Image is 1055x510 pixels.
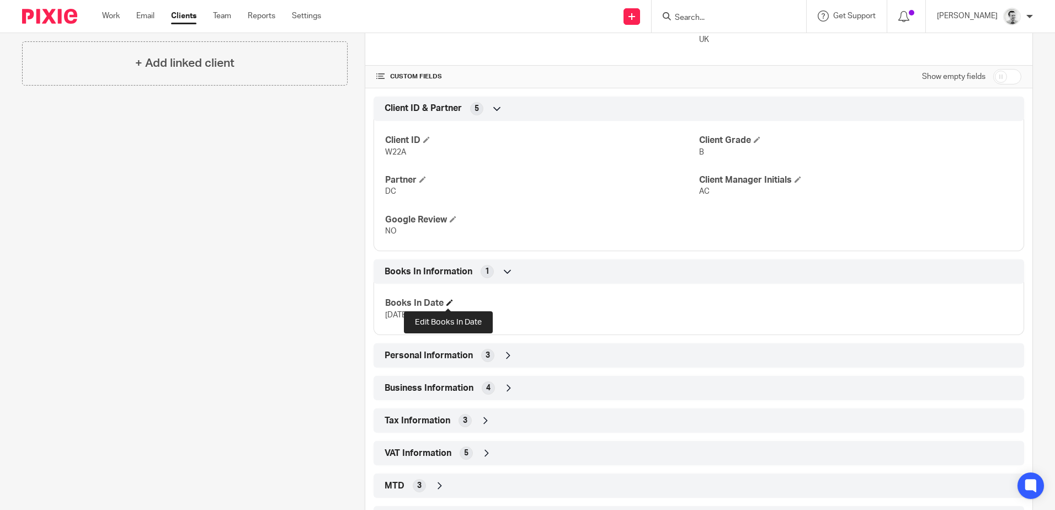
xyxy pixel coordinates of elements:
[385,311,408,319] span: [DATE]
[385,135,699,146] h4: Client ID
[385,227,397,235] span: NO
[674,13,773,23] input: Search
[385,174,699,186] h4: Partner
[464,448,468,459] span: 5
[699,174,1013,186] h4: Client Manager Initials
[136,10,154,22] a: Email
[385,214,699,226] h4: Google Review
[385,188,396,195] span: DC
[699,188,710,195] span: AC
[486,382,491,394] span: 4
[385,448,451,459] span: VAT Information
[22,9,77,24] img: Pixie
[486,350,490,361] span: 3
[485,266,489,277] span: 1
[385,148,406,156] span: W22A
[376,72,699,81] h4: CUSTOM FIELDS
[463,415,467,426] span: 3
[102,10,120,22] a: Work
[922,71,985,82] label: Show empty fields
[292,10,321,22] a: Settings
[1003,8,1021,25] img: Andy_2025.jpg
[475,103,479,114] span: 5
[213,10,231,22] a: Team
[135,55,235,72] h4: + Add linked client
[385,382,473,394] span: Business Information
[385,415,450,427] span: Tax Information
[385,103,462,114] span: Client ID & Partner
[699,34,1021,45] p: UK
[385,266,472,278] span: Books In Information
[385,480,404,492] span: MTD
[833,12,876,20] span: Get Support
[417,480,422,491] span: 3
[385,350,473,362] span: Personal Information
[937,10,998,22] p: [PERSON_NAME]
[248,10,275,22] a: Reports
[699,135,1013,146] h4: Client Grade
[171,10,196,22] a: Clients
[699,148,704,156] span: B
[385,297,699,309] h4: Books In Date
